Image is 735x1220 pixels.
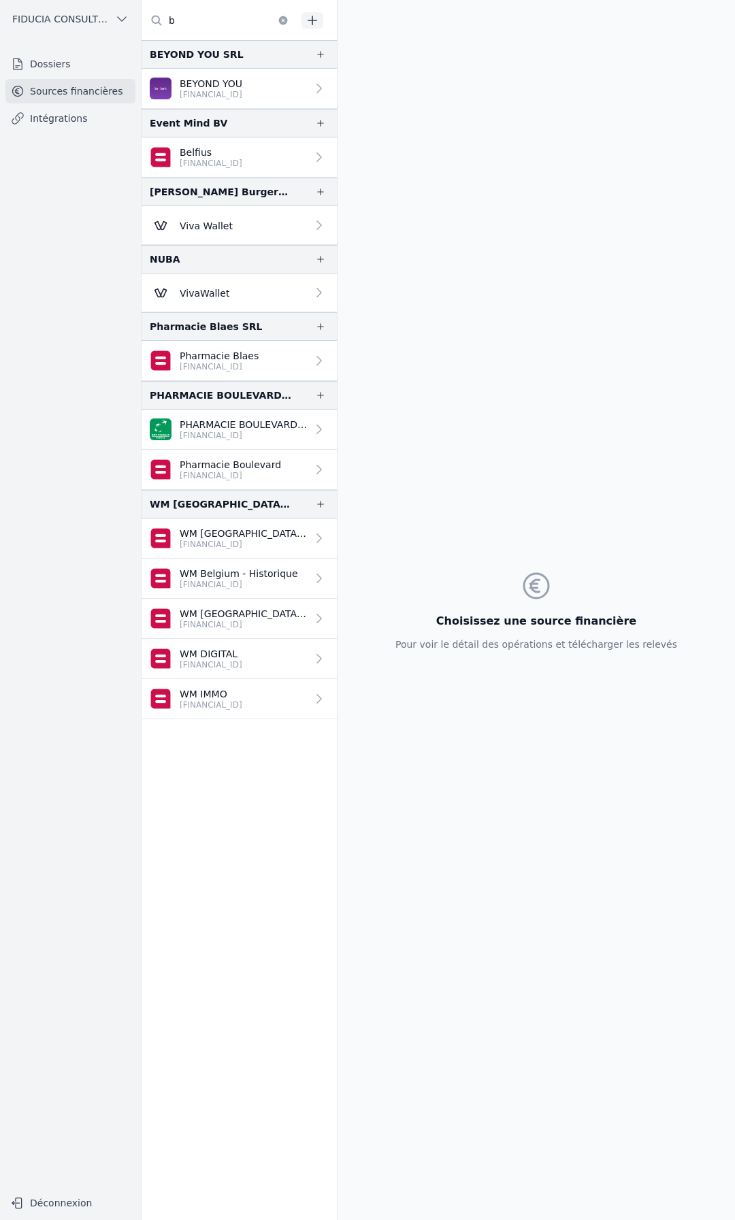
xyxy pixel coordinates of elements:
[150,527,171,549] img: belfius.png
[180,567,298,580] p: WM Belgium - Historique
[5,106,135,131] a: Intégrations
[5,1192,135,1214] button: Déconnexion
[150,78,171,99] img: BEOBANK_CTBKBEBX.png
[180,527,307,540] p: WM [GEOGRAPHIC_DATA] - [GEOGRAPHIC_DATA]
[150,282,171,303] img: Viva-Wallet.webp
[5,52,135,76] a: Dossiers
[180,579,298,590] p: [FINANCIAL_ID]
[180,659,242,670] p: [FINANCIAL_ID]
[180,158,242,169] p: [FINANCIAL_ID]
[180,361,259,372] p: [FINANCIAL_ID]
[180,146,242,159] p: Belfius
[150,387,293,403] div: PHARMACIE BOULEVARD SPRL
[12,12,110,26] span: FIDUCIA CONSULTING SRL
[150,184,293,200] div: [PERSON_NAME] Burgers BV
[150,418,171,440] img: BNP_BE_BUSINESS_GEBABEBB.png
[150,146,171,168] img: belfius-1.png
[5,8,135,30] button: FIDUCIA CONSULTING SRL
[180,286,229,300] p: VivaWallet
[142,137,337,178] a: Belfius [FINANCIAL_ID]
[150,115,227,131] div: Event Mind BV
[180,470,281,481] p: [FINANCIAL_ID]
[5,79,135,103] a: Sources financières
[150,567,171,589] img: belfius.png
[150,688,171,710] img: belfius.png
[180,539,307,550] p: [FINANCIAL_ID]
[395,638,677,651] p: Pour voir le détail des opérations et télécharger les relevés
[150,648,171,670] img: belfius.png
[180,430,307,441] p: [FINANCIAL_ID]
[150,350,171,372] img: belfius-1.png
[142,206,337,245] a: Viva Wallet
[180,219,233,233] p: Viva Wallet
[142,599,337,639] a: WM [GEOGRAPHIC_DATA] - [GEOGRAPHIC_DATA] [FINANCIAL_ID]
[150,318,262,335] div: Pharmacie Blaes SRL
[150,251,180,267] div: NUBA
[142,341,337,381] a: Pharmacie Blaes [FINANCIAL_ID]
[142,69,337,109] a: BEYOND YOU [FINANCIAL_ID]
[142,679,337,719] a: WM IMMO [FINANCIAL_ID]
[150,608,171,629] img: belfius.png
[180,699,242,710] p: [FINANCIAL_ID]
[180,418,307,431] p: PHARMACIE BOULEVARD SPRL
[180,607,307,621] p: WM [GEOGRAPHIC_DATA] - [GEOGRAPHIC_DATA]
[180,77,242,90] p: BEYOND YOU
[180,619,307,630] p: [FINANCIAL_ID]
[395,613,677,629] h3: Choisissez une source financière
[180,349,259,363] p: Pharmacie Blaes
[142,8,297,33] input: Filtrer par dossier...
[150,46,244,63] div: BEYOND YOU SRL
[180,89,242,100] p: [FINANCIAL_ID]
[142,410,337,450] a: PHARMACIE BOULEVARD SPRL [FINANCIAL_ID]
[180,647,242,661] p: WM DIGITAL
[150,214,171,236] img: Viva-Wallet.webp
[180,687,242,701] p: WM IMMO
[142,518,337,559] a: WM [GEOGRAPHIC_DATA] - [GEOGRAPHIC_DATA] [FINANCIAL_ID]
[150,496,293,512] div: WM [GEOGRAPHIC_DATA] SRL
[150,459,171,480] img: belfius-1.png
[142,450,337,490] a: Pharmacie Boulevard [FINANCIAL_ID]
[142,559,337,599] a: WM Belgium - Historique [FINANCIAL_ID]
[142,639,337,679] a: WM DIGITAL [FINANCIAL_ID]
[142,274,337,312] a: VivaWallet
[180,458,281,472] p: Pharmacie Boulevard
